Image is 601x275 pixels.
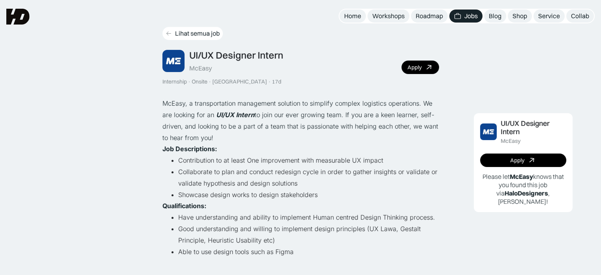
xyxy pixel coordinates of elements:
a: Home [339,9,366,23]
div: Internship [162,78,187,85]
div: Jobs [464,12,478,20]
div: Service [538,12,560,20]
a: Lihat semua job [162,27,223,40]
div: [GEOGRAPHIC_DATA] [212,78,267,85]
li: Have understanding and ability to implement Human centred Design Thinking process. [178,212,439,223]
strong: Qualifications: [162,202,206,210]
div: Blog [489,12,501,20]
div: · [188,78,191,85]
div: · [268,78,271,85]
div: Home [344,12,361,20]
div: Onsite [192,78,207,85]
img: Job Image [162,50,185,72]
li: Able to use design tools such as Figma [178,246,439,258]
b: McEasy [510,173,533,180]
div: · [208,78,211,85]
div: UI/UX Designer Intern [501,119,566,136]
a: Service [533,9,565,23]
div: Collab [571,12,589,20]
a: Jobs [449,9,482,23]
a: Workshops [367,9,409,23]
div: UI/UX Designer Intern [189,49,283,61]
a: Blog [484,9,506,23]
div: Roadmap [416,12,443,20]
div: Workshops [372,12,405,20]
a: Apply [480,154,566,167]
div: 17d [272,78,281,85]
img: Job Image [480,123,497,140]
li: Showcase design works to design stakeholders [178,189,439,201]
p: Please let knows that you found this job via , [PERSON_NAME]! [480,173,566,205]
div: Lihat semua job [175,29,220,38]
li: Contribution to at least One improvement with measurable UX impact [178,155,439,166]
div: McEasy [189,64,212,72]
b: HaloDesigners [505,189,548,197]
div: Apply [510,157,524,164]
em: UI/UX Intern [216,111,254,119]
div: McEasy [501,138,521,144]
li: Collaborate to plan and conduct redesign cycle in order to gather insights or validate or validat... [178,166,439,189]
a: Roadmap [411,9,448,23]
p: McEasy, a transportation management solution to simplify complex logistics operations. We are loo... [162,98,439,143]
div: Apply [407,64,422,71]
a: Apply [401,61,439,74]
div: Shop [512,12,527,20]
a: Shop [508,9,532,23]
a: Collab [566,9,594,23]
strong: Job Descriptions: [162,145,217,153]
li: Good understanding and willing to implement design principles (UX Lawa, Gestalt Principle, Heuris... [178,223,439,246]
